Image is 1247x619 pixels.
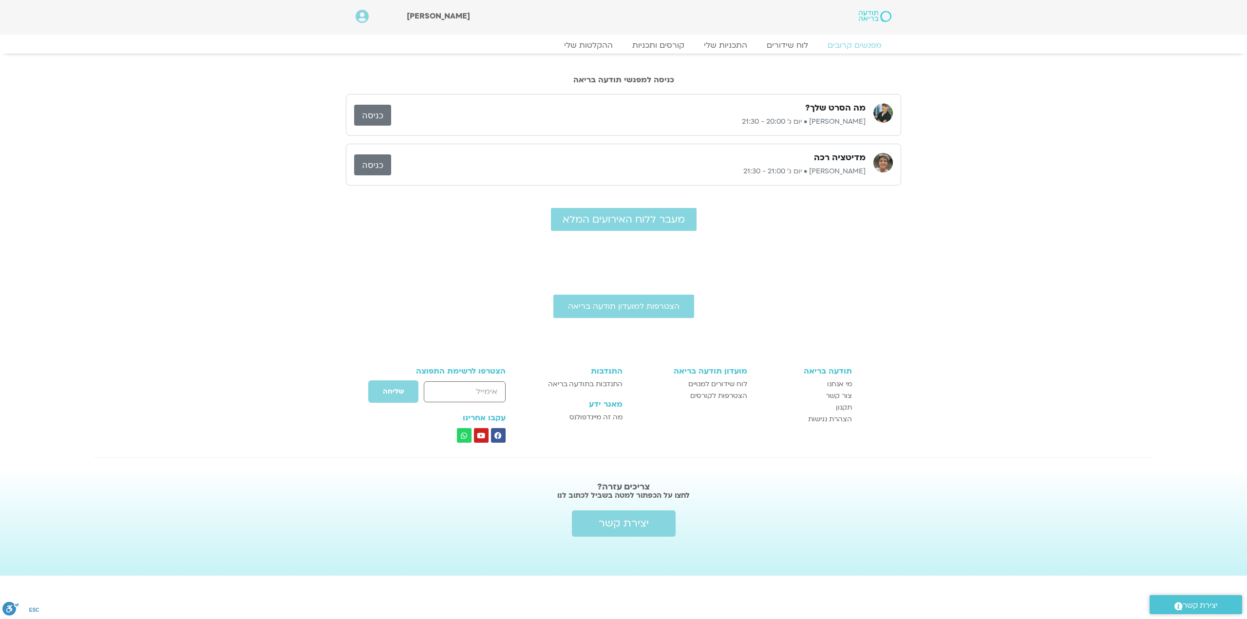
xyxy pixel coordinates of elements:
[532,378,623,390] a: התנדבות בתודעה בריאה
[757,402,852,413] a: תקנון
[370,482,877,492] h2: צריכים עזרה?
[632,367,747,375] h3: מועדון תודעה בריאה
[383,388,404,395] span: שליחה
[688,378,747,390] span: לוח שידורים למנויים
[395,367,506,375] h3: הצטרפו לרשימת התפוצה
[354,105,391,126] a: כניסה
[827,378,852,390] span: מי אנחנו
[814,152,866,164] h3: מדיטציה רכה
[690,390,747,402] span: הצטרפות לקורסים
[391,116,866,128] p: [PERSON_NAME] • יום ג׳ 20:00 - 21:30
[694,40,757,50] a: התכניות שלי
[818,40,891,50] a: מפגשים קרובים
[1183,599,1218,612] span: יצירת קשר
[395,413,506,422] h3: עקבו אחרינו
[757,413,852,425] a: הצהרת נגישות
[1150,595,1242,614] a: יצירת קשר
[599,518,649,529] span: יצירת קשר
[572,510,676,537] a: יצירת קשר
[805,102,866,114] h3: מה הסרט שלך?
[346,75,901,84] h2: כניסה למפגשי תודעה בריאה
[356,40,891,50] nav: Menu
[553,295,694,318] a: הצטרפות למועדון תודעה בריאה
[873,103,893,123] img: ג'יוואן ארי בוסתן
[757,367,852,375] h3: תודעה בריאה
[407,11,470,21] span: [PERSON_NAME]
[554,40,623,50] a: ההקלטות שלי
[569,412,623,423] span: מה זה מיינדפולנס
[757,40,818,50] a: לוח שידורים
[354,154,391,175] a: כניסה
[563,214,685,225] span: מעבר ללוח האירועים המלא
[568,302,680,311] span: הצטרפות למועדון תודעה בריאה
[632,390,747,402] a: הצטרפות לקורסים
[370,490,877,500] h2: לחצו על הכפתור למטה בשביל לכתוב לנו
[551,208,697,231] a: מעבר ללוח האירועים המלא
[757,390,852,402] a: צור קשר
[548,378,623,390] span: התנדבות בתודעה בריאה
[808,413,852,425] span: הצהרת נגישות
[532,400,623,409] h3: מאגר ידע
[424,381,505,402] input: אימייל
[623,40,694,50] a: קורסים ותכניות
[532,367,623,375] h3: התנדבות
[873,153,893,172] img: נעם גרייף
[368,380,419,403] button: שליחה
[632,378,747,390] a: לוח שידורים למנויים
[395,380,506,408] form: טופס חדש
[836,402,852,413] span: תקנון
[391,166,866,177] p: [PERSON_NAME] • יום ג׳ 21:00 - 21:30
[826,390,852,402] span: צור קשר
[532,412,623,423] a: מה זה מיינדפולנס
[757,378,852,390] a: מי אנחנו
